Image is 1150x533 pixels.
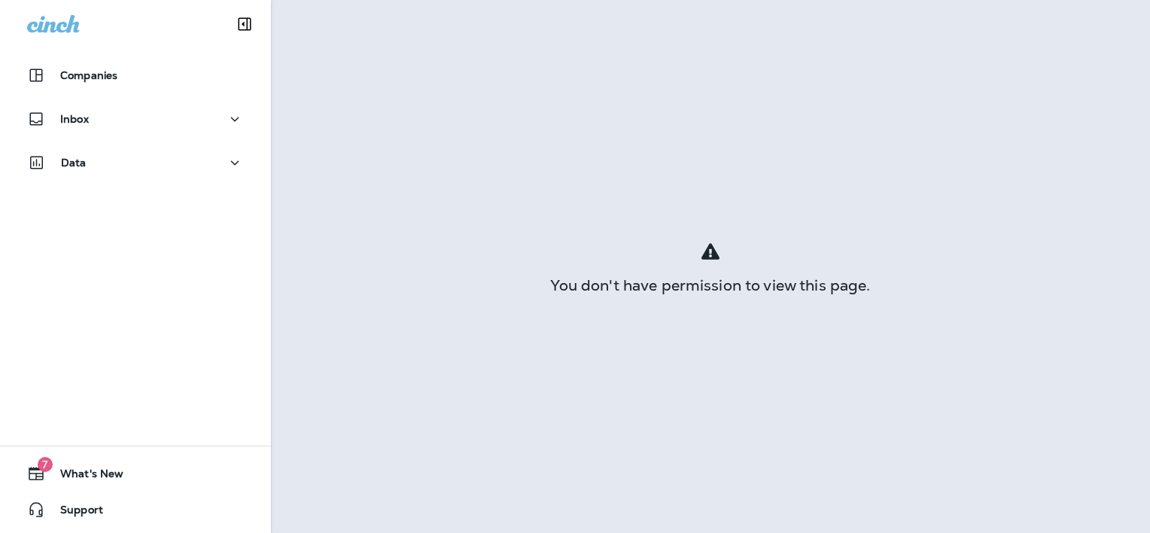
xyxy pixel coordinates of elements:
div: You don't have permission to view this page. [271,279,1150,291]
button: Companies [15,60,256,90]
button: Inbox [15,104,256,134]
button: Support [15,495,256,525]
p: Data [61,157,87,169]
button: 7What's New [15,458,256,489]
span: 7 [38,457,53,472]
button: Collapse Sidebar [224,9,266,39]
span: What's New [45,468,123,486]
p: Companies [60,69,117,81]
span: Support [45,504,103,522]
button: Data [15,148,256,178]
p: Inbox [60,113,89,125]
